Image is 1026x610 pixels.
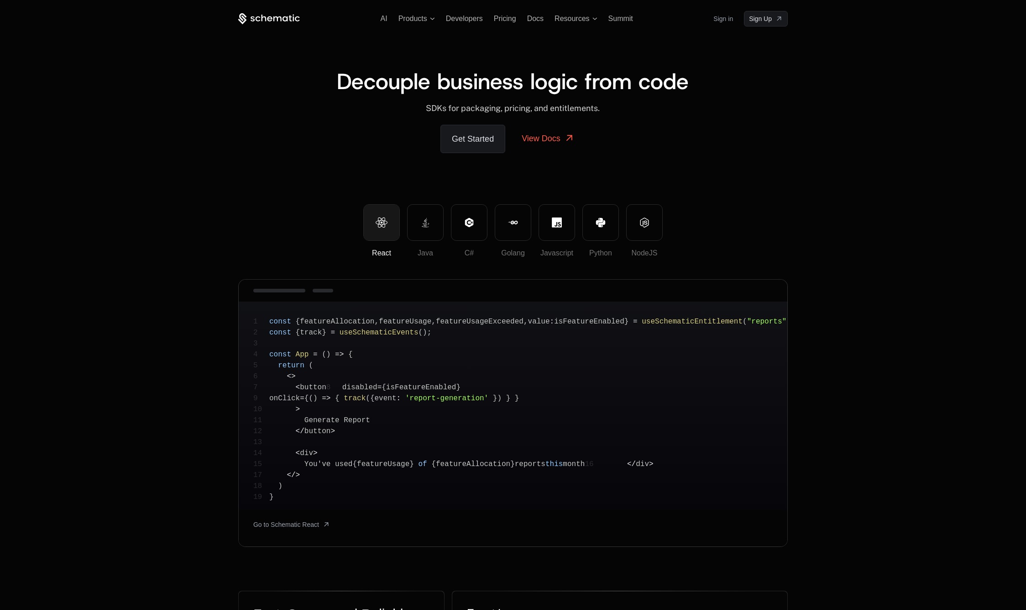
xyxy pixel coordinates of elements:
span: ( [322,350,326,359]
span: of [418,460,427,468]
div: Python [583,248,618,259]
span: ) [423,329,427,337]
span: featureUsageExceeded [436,318,523,326]
span: isFeatureEnabled [386,383,456,392]
a: Docs [527,15,544,22]
span: const [269,329,291,337]
span: 16 [585,459,601,470]
span: = [377,383,382,392]
span: 8 [326,382,342,393]
span: ) [497,394,502,403]
a: Get Started [440,125,505,153]
span: } [515,394,519,403]
span: { [304,394,309,403]
span: Resources [555,15,589,23]
span: Decouple business logic from code [337,67,689,96]
div: Java [408,248,443,259]
span: 9 [253,393,269,404]
span: } [510,460,515,468]
span: < [287,372,291,381]
div: React [364,248,399,259]
span: const [269,350,291,359]
span: > [296,405,300,414]
span: } [506,394,511,403]
span: ( [309,394,313,403]
span: Generate [304,416,340,424]
span: : [550,318,555,326]
span: => [322,394,330,403]
span: = [633,318,638,326]
span: { [382,383,386,392]
div: NodeJS [627,248,662,259]
span: div [300,449,313,457]
span: } [493,394,497,403]
span: Products [398,15,427,23]
span: } [409,460,414,468]
button: Golang [495,204,531,241]
span: 1 [253,316,269,327]
span: Developers [446,15,483,22]
span: { [296,318,300,326]
span: div [636,460,649,468]
span: > [291,372,296,381]
button: Javascript [539,204,575,241]
span: { [352,460,357,468]
span: = [330,329,335,337]
span: ; [427,329,432,337]
span: track [344,394,366,403]
span: / [300,427,304,435]
button: NodeJS [626,204,663,241]
span: 'report-generation' [405,394,488,403]
div: Golang [495,248,531,259]
span: { [335,394,340,403]
span: ( [366,394,370,403]
span: } [624,318,629,326]
span: useSchematicEvents [340,329,419,337]
span: 've used [318,460,353,468]
span: const [269,318,291,326]
span: 17 [253,470,269,481]
a: Pricing [494,15,516,22]
span: 15 [253,459,269,470]
span: < [296,427,300,435]
span: AI [381,15,387,22]
span: featureAllocation [436,460,510,468]
span: ( [743,318,747,326]
span: 11 [253,415,269,426]
span: < [296,449,300,457]
button: React [363,204,400,241]
span: onClick [269,394,300,403]
button: Python [582,204,619,241]
a: Sign in [713,11,733,26]
span: 2 [253,327,269,338]
span: < [287,471,291,479]
span: , [431,318,436,326]
span: event [375,394,397,403]
span: { [296,329,300,337]
span: { [431,460,436,468]
span: isFeatureEnabled [554,318,624,326]
span: Go to Schematic React [253,520,319,529]
span: ( [309,361,313,370]
span: 13 [253,437,269,448]
span: disabled [342,383,377,392]
span: } [269,493,274,501]
span: , [374,318,379,326]
span: 14 [253,448,269,459]
span: 6 [253,371,269,382]
span: 5 [253,360,269,371]
span: ) [278,482,283,490]
span: > [313,449,318,457]
span: track [300,329,322,337]
span: ) [313,394,318,403]
span: Report [344,416,370,424]
span: button [304,427,331,435]
span: featureUsage [379,318,431,326]
span: button [300,383,326,392]
a: Summit [608,15,633,22]
span: = [300,394,304,403]
span: = [313,350,318,359]
span: > [296,471,300,479]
